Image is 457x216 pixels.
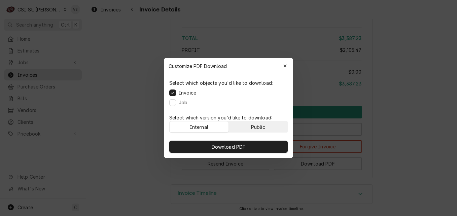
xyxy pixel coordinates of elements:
span: Download PDF [210,143,247,150]
label: Invoice [179,89,196,96]
button: Download PDF [169,141,288,153]
div: Public [251,123,265,131]
p: Select which objects you'd like to download: [169,79,273,86]
p: Select which version you'd like to download: [169,114,288,121]
div: Customize PDF Download [164,58,293,74]
label: Job [179,99,187,106]
div: Internal [190,123,208,131]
